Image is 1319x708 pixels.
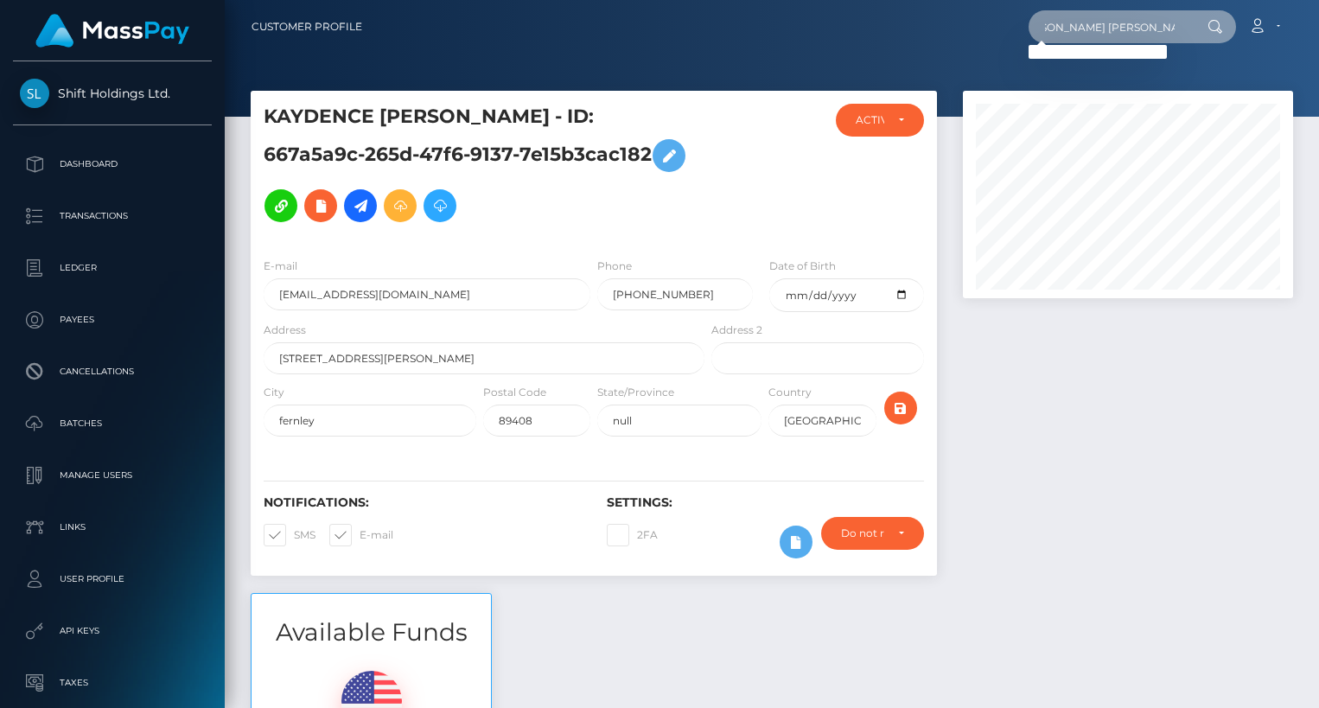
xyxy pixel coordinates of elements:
h3: Available Funds [252,616,491,649]
label: SMS [264,524,315,546]
a: Taxes [13,661,212,705]
a: Ledger [13,246,212,290]
label: City [264,385,284,400]
div: ACTIVE [856,113,884,127]
input: Search... [1029,10,1191,43]
div: Do not require [841,526,884,540]
p: Dashboard [20,151,205,177]
h5: KAYDENCE [PERSON_NAME] - ID: 667a5a9c-265d-47f6-9137-7e15b3cac182 [264,104,695,231]
label: Address 2 [711,322,762,338]
a: Initiate Payout [344,189,377,222]
a: Links [13,506,212,549]
label: E-mail [264,258,297,274]
label: Address [264,322,306,338]
img: Shift Holdings Ltd. [20,79,49,108]
span: Shift Holdings Ltd. [13,86,212,101]
a: Transactions [13,195,212,238]
a: User Profile [13,558,212,601]
button: Do not require [821,517,924,550]
p: API Keys [20,618,205,644]
p: Payees [20,307,205,333]
a: Payees [13,298,212,341]
label: E-mail [329,524,393,546]
a: Dashboard [13,143,212,186]
label: 2FA [607,524,658,546]
label: Date of Birth [769,258,836,274]
label: Phone [597,258,632,274]
p: Ledger [20,255,205,281]
p: Links [20,514,205,540]
h6: Settings: [607,495,924,510]
p: Batches [20,411,205,437]
a: API Keys [13,609,212,653]
button: ACTIVE [836,104,924,137]
label: State/Province [597,385,674,400]
a: Manage Users [13,454,212,497]
label: Postal Code [483,385,546,400]
a: Customer Profile [252,9,362,45]
a: Batches [13,402,212,445]
label: Country [768,385,812,400]
p: Taxes [20,670,205,696]
p: User Profile [20,566,205,592]
h6: Notifications: [264,495,581,510]
p: Transactions [20,203,205,229]
p: Cancellations [20,359,205,385]
a: Cancellations [13,350,212,393]
img: MassPay Logo [35,14,189,48]
p: Manage Users [20,462,205,488]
